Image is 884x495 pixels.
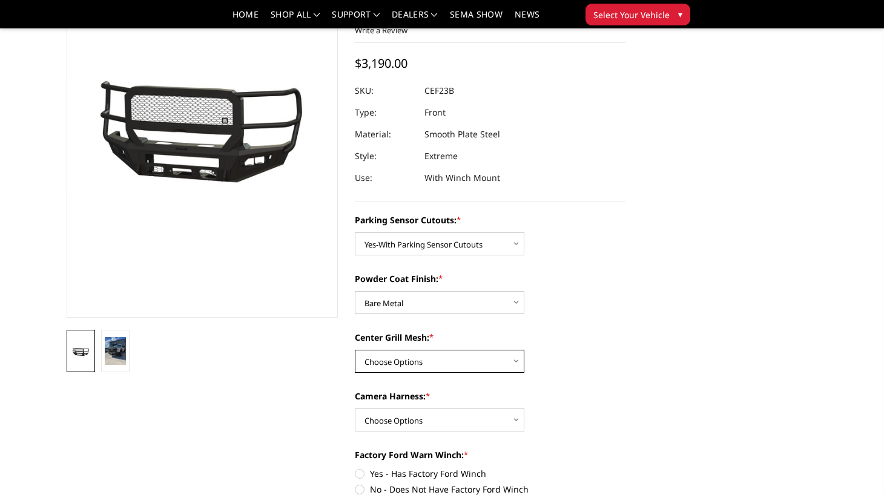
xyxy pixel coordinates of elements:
dt: SKU: [355,80,415,102]
dd: CEF23B [424,80,454,102]
a: Dealers [392,10,438,28]
label: Center Grill Mesh: [355,331,626,344]
a: News [515,10,539,28]
a: Home [233,10,259,28]
a: Write a Review [355,25,407,36]
dd: Smooth Plate Steel [424,123,500,145]
label: Factory Ford Warn Winch: [355,448,626,461]
a: SEMA Show [450,10,503,28]
dt: Use: [355,167,415,189]
label: Parking Sensor Cutouts: [355,214,626,226]
button: Select Your Vehicle [585,4,690,25]
label: Powder Coat Finish: [355,272,626,285]
span: Select Your Vehicle [593,8,670,21]
dt: Style: [355,145,415,167]
dt: Type: [355,102,415,123]
span: $3,190.00 [355,55,407,71]
label: Yes - Has Factory Ford Winch [355,467,626,480]
dd: With Winch Mount [424,167,500,189]
span: ▾ [678,8,682,21]
a: Support [332,10,380,28]
dt: Material: [355,123,415,145]
dd: Front [424,102,446,123]
img: 2023-2025 Ford F250-350-A2 Series-Extreme Front Bumper (winch mount) [105,337,126,366]
label: Camera Harness: [355,390,626,402]
img: 2023-2025 Ford F250-350-A2 Series-Extreme Front Bumper (winch mount) [70,347,91,357]
a: shop all [271,10,320,28]
dd: Extreme [424,145,458,167]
